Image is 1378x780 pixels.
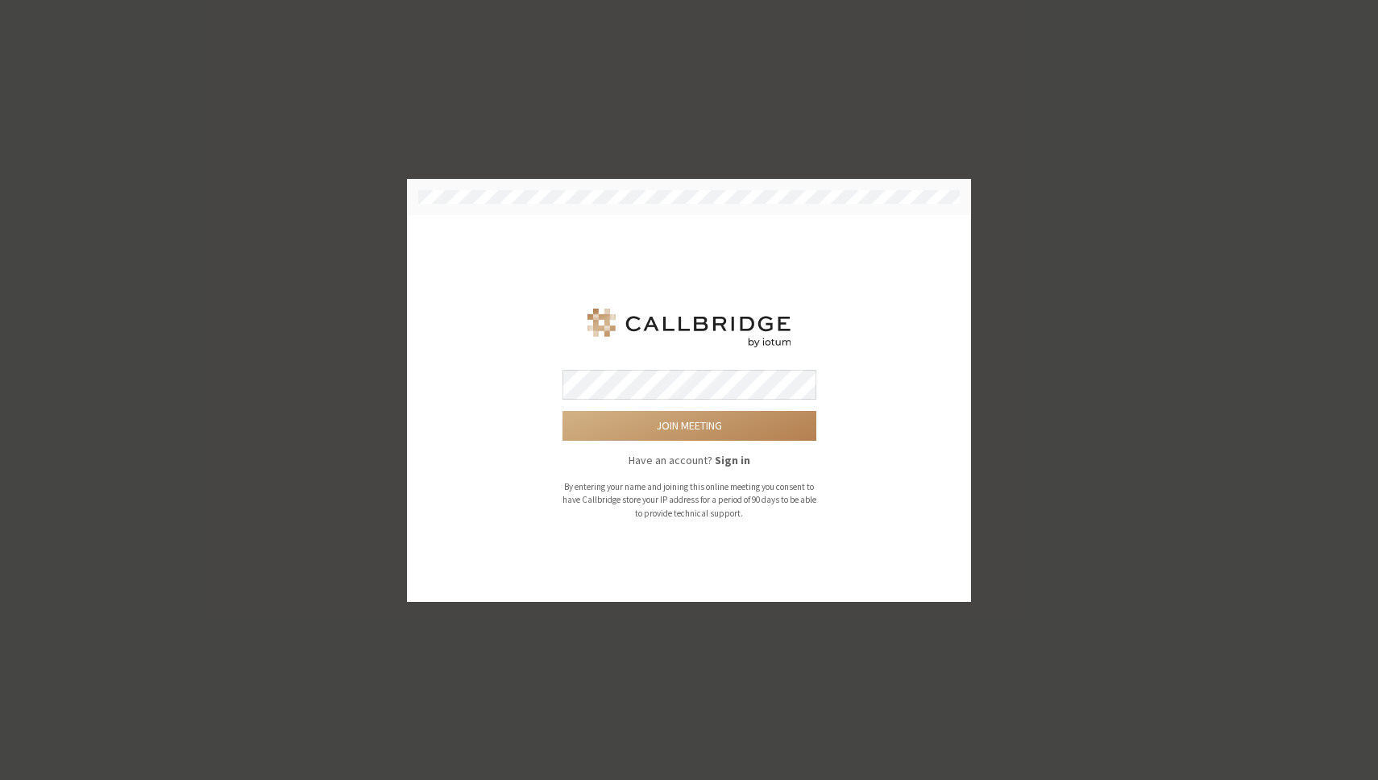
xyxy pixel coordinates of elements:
[562,480,816,521] p: By entering your name and joining this online meeting you consent to have Callbridge store your I...
[715,453,750,467] strong: Sign in
[715,452,750,469] button: Sign in
[562,411,816,441] button: Join meeting
[562,452,816,469] p: Have an account?
[584,309,794,347] img: Iotum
